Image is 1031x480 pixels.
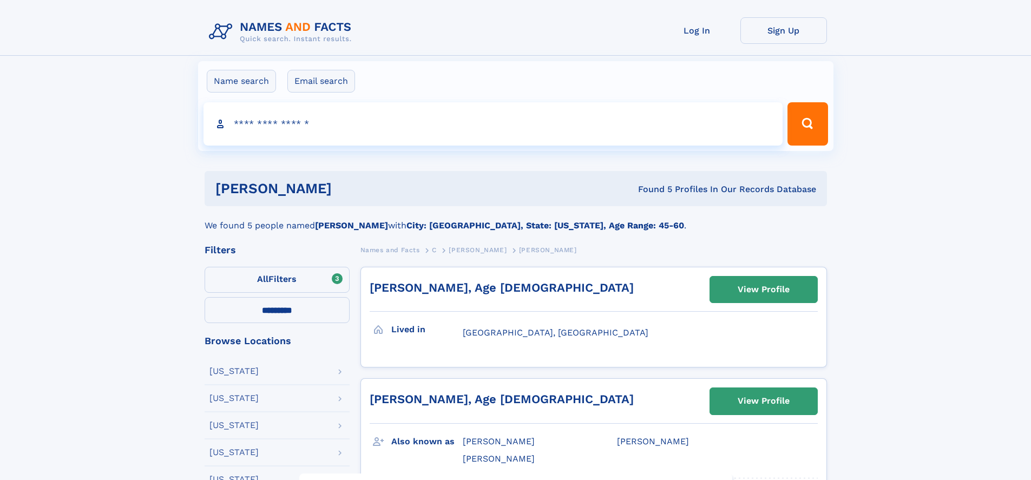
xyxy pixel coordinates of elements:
div: View Profile [738,389,790,413]
span: [GEOGRAPHIC_DATA], [GEOGRAPHIC_DATA] [463,327,648,338]
b: [PERSON_NAME] [315,220,388,231]
div: [US_STATE] [209,367,259,376]
span: [PERSON_NAME] [463,436,535,446]
h3: Lived in [391,320,463,339]
span: All [257,274,268,284]
a: Sign Up [740,17,827,44]
h1: [PERSON_NAME] [215,182,485,195]
input: search input [203,102,783,146]
div: Found 5 Profiles In Our Records Database [485,183,816,195]
div: View Profile [738,277,790,302]
span: [PERSON_NAME] [519,246,577,254]
img: Logo Names and Facts [205,17,360,47]
a: [PERSON_NAME] [449,243,507,257]
div: [US_STATE] [209,421,259,430]
span: [PERSON_NAME] [617,436,689,446]
div: [US_STATE] [209,394,259,403]
a: View Profile [710,388,817,414]
span: [PERSON_NAME] [449,246,507,254]
div: Browse Locations [205,336,350,346]
h3: Also known as [391,432,463,451]
a: View Profile [710,277,817,303]
label: Email search [287,70,355,93]
a: C [432,243,437,257]
label: Name search [207,70,276,93]
b: City: [GEOGRAPHIC_DATA], State: [US_STATE], Age Range: 45-60 [406,220,684,231]
a: Log In [654,17,740,44]
a: Names and Facts [360,243,420,257]
span: [PERSON_NAME] [463,453,535,464]
a: [PERSON_NAME], Age [DEMOGRAPHIC_DATA] [370,281,634,294]
span: C [432,246,437,254]
label: Filters [205,267,350,293]
div: [US_STATE] [209,448,259,457]
div: We found 5 people named with . [205,206,827,232]
div: Filters [205,245,350,255]
a: [PERSON_NAME], Age [DEMOGRAPHIC_DATA] [370,392,634,406]
button: Search Button [787,102,828,146]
